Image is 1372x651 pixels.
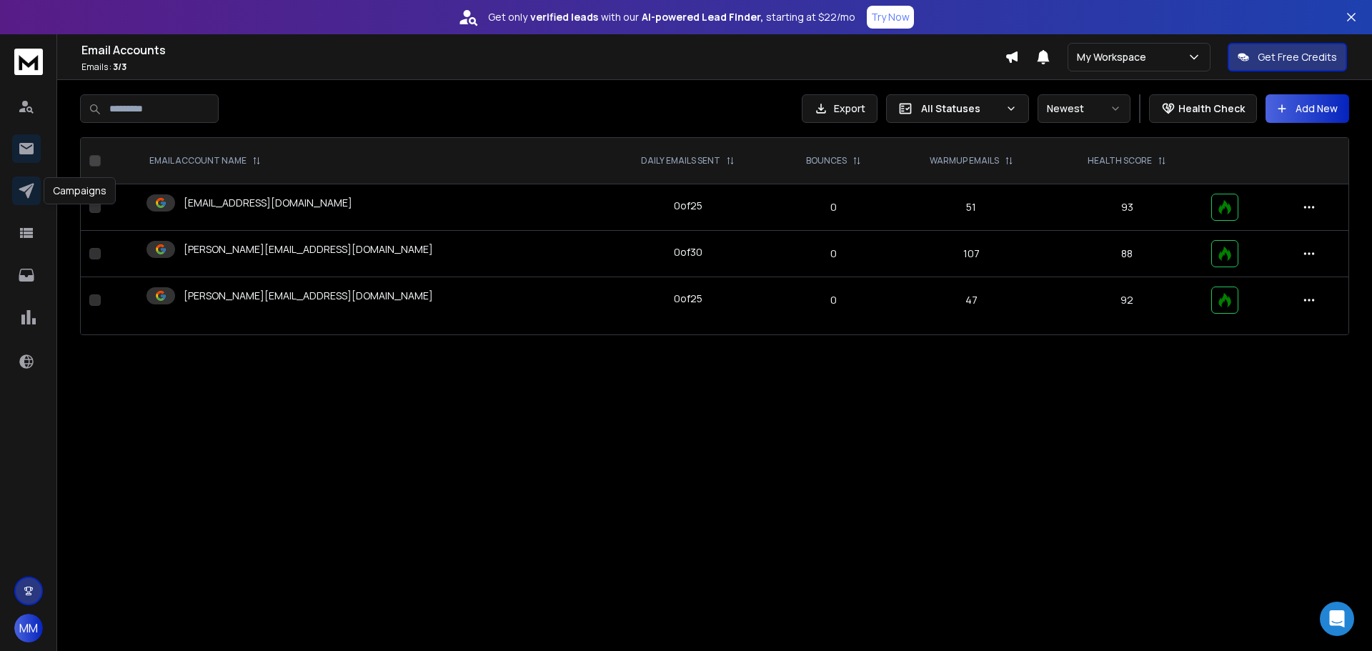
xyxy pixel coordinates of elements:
p: [PERSON_NAME][EMAIL_ADDRESS][DOMAIN_NAME] [184,242,433,257]
p: 0 [784,293,883,307]
p: 0 [784,200,883,214]
h1: Email Accounts [81,41,1005,59]
button: Health Check [1149,94,1257,123]
p: BOUNCES [806,155,847,167]
p: Get Free Credits [1258,50,1337,64]
td: 92 [1051,277,1203,324]
p: Try Now [871,10,910,24]
span: 3 / 3 [113,61,126,73]
strong: verified leads [530,10,598,24]
div: Campaigns [44,177,116,204]
div: EMAIL ACCOUNT NAME [149,155,261,167]
p: Emails : [81,61,1005,73]
p: My Workspace [1077,50,1152,64]
p: Get only with our starting at $22/mo [488,10,855,24]
div: 0 of 30 [674,245,702,259]
div: 0 of 25 [674,199,702,213]
p: WARMUP EMAILS [930,155,999,167]
p: 0 [784,247,883,261]
td: 107 [892,231,1051,277]
td: 47 [892,277,1051,324]
p: [PERSON_NAME][EMAIL_ADDRESS][DOMAIN_NAME] [184,289,433,303]
button: MM [14,614,43,642]
td: 93 [1051,184,1203,231]
div: 0 of 25 [674,292,702,306]
p: [EMAIL_ADDRESS][DOMAIN_NAME] [184,196,352,210]
p: All Statuses [921,101,1000,116]
button: Try Now [867,6,914,29]
p: HEALTH SCORE [1088,155,1152,167]
button: Export [802,94,878,123]
button: Newest [1038,94,1130,123]
div: Open Intercom Messenger [1320,602,1354,636]
td: 88 [1051,231,1203,277]
button: Get Free Credits [1228,43,1347,71]
strong: AI-powered Lead Finder, [642,10,763,24]
button: Add New [1266,94,1349,123]
p: DAILY EMAILS SENT [641,155,720,167]
p: Health Check [1178,101,1245,116]
td: 51 [892,184,1051,231]
img: logo [14,49,43,75]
